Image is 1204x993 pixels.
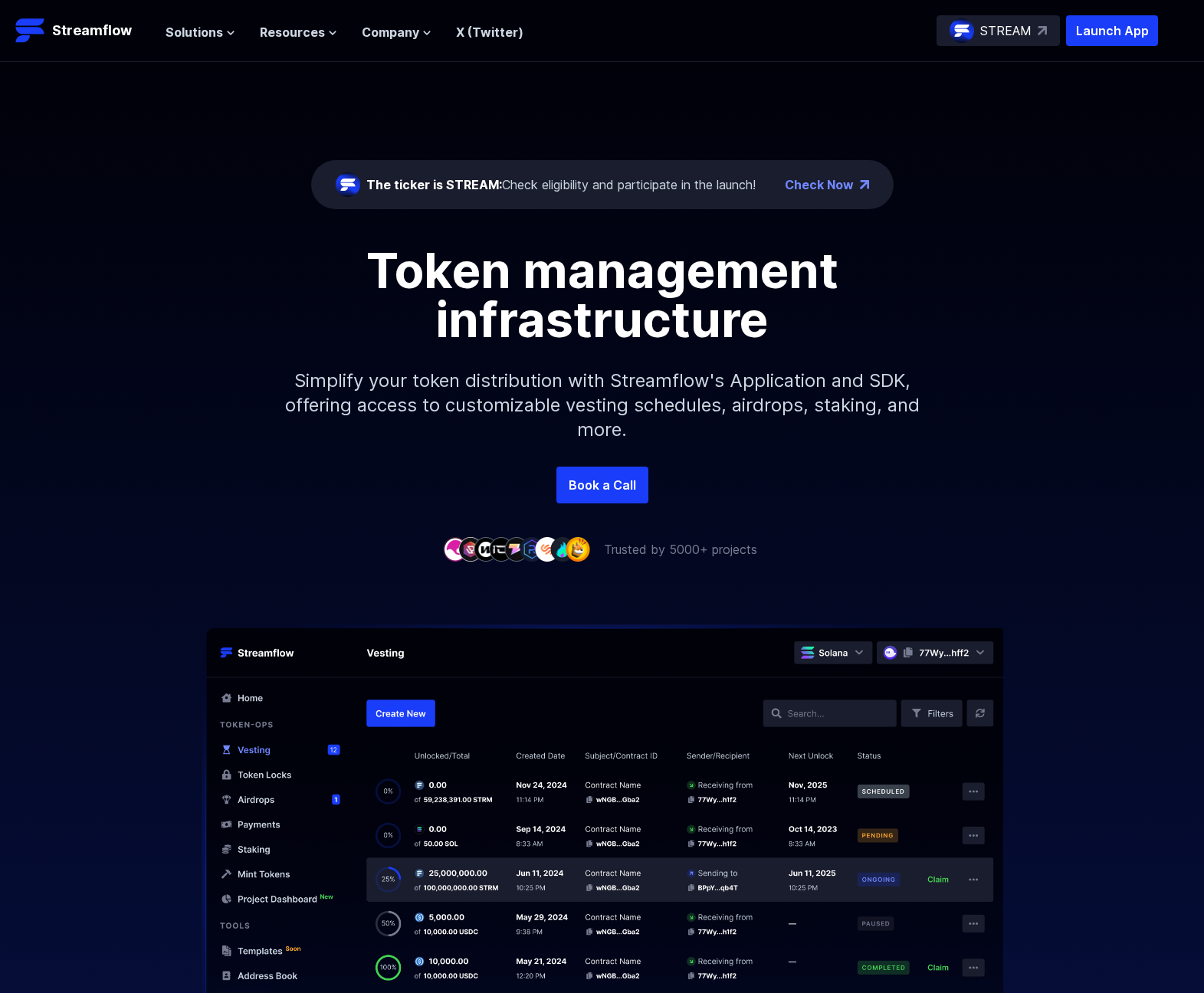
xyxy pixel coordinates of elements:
[443,537,467,561] img: company-1
[604,540,757,559] p: Trusted by 5000+ projects
[366,177,502,192] span: The ticker is STREAM:
[362,23,431,41] button: Company
[366,175,756,194] div: Check eligibility and participate in the launch!
[260,23,325,41] span: Resources
[937,15,1060,46] a: STREAM
[166,23,235,41] button: Solutions
[860,180,869,189] img: top-right-arrow.png
[550,537,575,561] img: company-8
[566,537,590,561] img: company-9
[166,23,223,41] span: Solutions
[456,25,523,40] a: X (Twitter)
[950,18,974,43] img: streamflow-logo-circle.png
[556,467,648,503] a: Book a Call
[273,344,932,467] p: Simplify your token distribution with Streamflow's Application and SDK, offering access to custom...
[336,172,360,197] img: streamflow-logo-circle.png
[1066,15,1158,46] button: Launch App
[458,537,483,561] img: company-2
[362,23,419,41] span: Company
[489,537,513,561] img: company-4
[15,15,46,46] img: Streamflow Logo
[15,15,150,46] a: Streamflow
[980,21,1032,40] p: STREAM
[535,537,559,561] img: company-7
[52,20,132,41] p: Streamflow
[1038,26,1047,35] img: top-right-arrow.svg
[785,175,854,194] a: Check Now
[258,246,947,344] h1: Token management infrastructure
[260,23,337,41] button: Resources
[504,537,529,561] img: company-5
[474,537,498,561] img: company-3
[520,537,544,561] img: company-6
